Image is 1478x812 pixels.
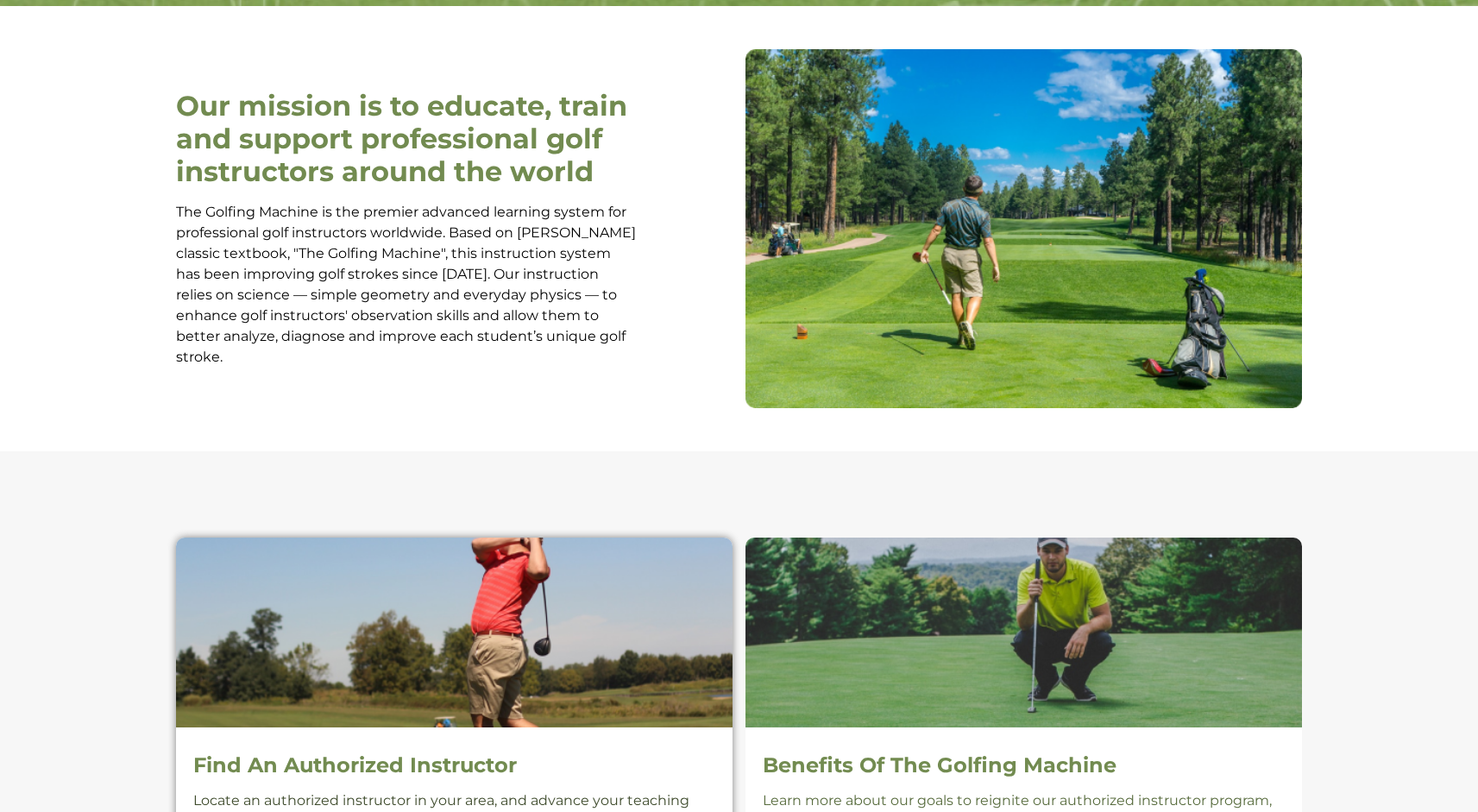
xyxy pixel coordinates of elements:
[763,753,1285,778] h2: Benefits Of The Golfing Machine
[176,90,638,189] h2: Our mission is to educate, train and support professional golf instructors around the world
[193,753,715,778] h2: Find An Authorized Instructor
[176,202,638,368] p: The Golfing Machine is the premier advanced learning system for professional golf instructors wor...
